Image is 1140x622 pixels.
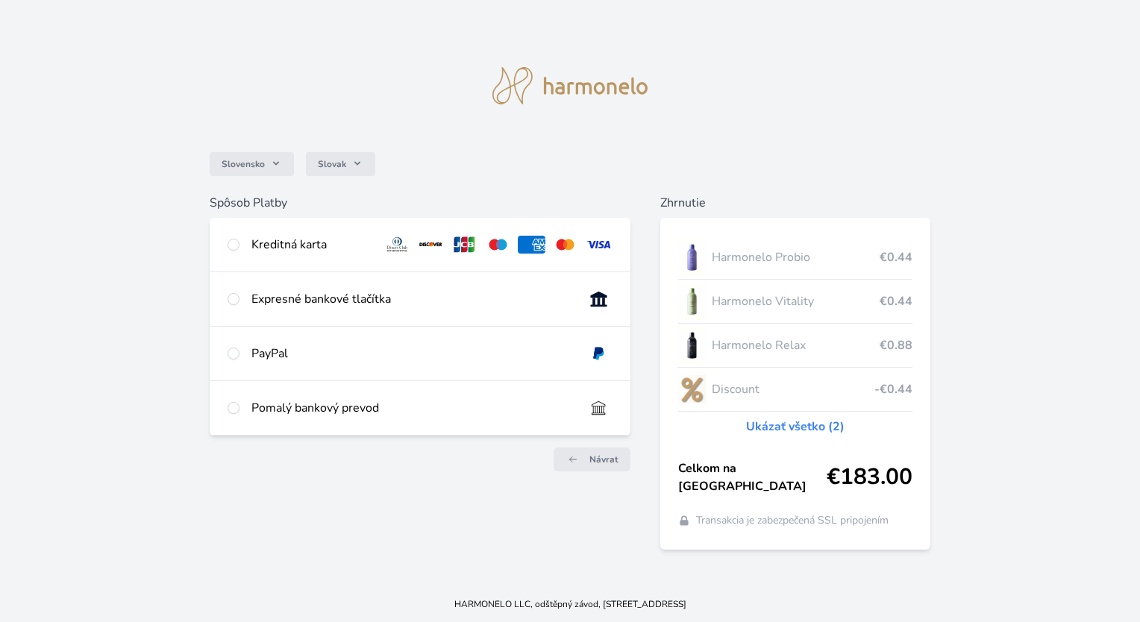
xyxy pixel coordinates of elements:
span: €183.00 [827,464,912,491]
img: mc.svg [551,236,579,254]
img: CLEAN_PROBIO_se_stinem_x-lo.jpg [678,239,707,276]
span: Celkom na [GEOGRAPHIC_DATA] [678,459,827,495]
span: Transakcia je zabezpečená SSL pripojením [696,513,889,528]
img: jcb.svg [451,236,478,254]
span: €0.88 [880,336,912,354]
span: Návrat [589,453,618,465]
img: onlineBanking_SK.svg [585,290,613,308]
img: discount-lo.png [678,371,707,408]
a: Ukázať všetko (2) [746,418,845,436]
img: maestro.svg [484,236,512,254]
span: €0.44 [880,248,912,266]
img: amex.svg [518,236,545,254]
img: visa.svg [585,236,613,254]
div: PayPal [251,345,572,362]
img: discover.svg [417,236,445,254]
img: diners.svg [383,236,411,254]
h6: Zhrnutie [660,194,930,212]
h6: Spôsob Platby [210,194,630,212]
span: Slovensko [222,158,265,170]
div: Kreditná karta [251,236,372,254]
span: Harmonelo Probio [712,248,879,266]
img: paypal.svg [585,345,613,362]
a: Návrat [554,447,630,471]
img: CLEAN_VITALITY_se_stinem_x-lo.jpg [678,283,707,320]
span: Harmonelo Relax [712,336,879,354]
button: Slovak [306,152,375,176]
div: Pomalý bankový prevod [251,399,572,417]
span: Slovak [318,158,346,170]
img: logo.svg [492,67,648,104]
img: bankTransfer_IBAN.svg [585,399,613,417]
span: -€0.44 [874,380,912,398]
img: CLEAN_RELAX_se_stinem_x-lo.jpg [678,327,707,364]
div: Expresné bankové tlačítka [251,290,572,308]
span: €0.44 [880,292,912,310]
span: Harmonelo Vitality [712,292,879,310]
button: Slovensko [210,152,294,176]
span: Discount [712,380,874,398]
